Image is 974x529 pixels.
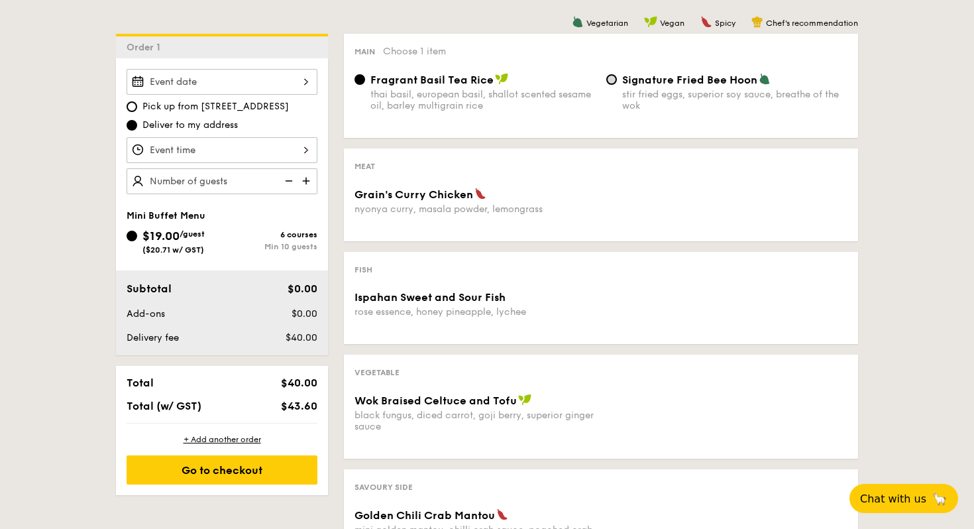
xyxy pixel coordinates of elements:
[142,229,180,243] span: $19.00
[644,16,657,28] img: icon-vegan.f8ff3823.svg
[127,120,137,131] input: Deliver to my address
[383,46,446,57] span: Choose 1 item
[127,231,137,241] input: $19.00/guest($20.71 w/ GST)6 coursesMin 10 guests
[759,73,771,85] img: icon-vegetarian.fe4039eb.svg
[660,19,684,28] span: Vegan
[354,265,372,274] span: Fish
[354,306,596,318] div: rose essence, honey pineapple, lychee
[222,230,317,239] div: 6 courses
[766,19,858,28] span: Chef's recommendation
[354,483,413,492] span: Savoury Side
[354,509,495,522] span: Golden Chili Crab Mantou
[354,47,375,56] span: Main
[606,74,617,85] input: Signature Fried Bee Hoonstir fried eggs, superior soy sauce, breathe of the wok
[518,394,531,406] img: icon-vegan.f8ff3823.svg
[370,89,596,111] div: thai basil, european basil, shallot scented sesame oil, barley multigrain rice
[932,491,947,506] span: 🦙
[622,74,757,86] span: Signature Fried Bee Hoon
[142,119,238,132] span: Deliver to my address
[495,73,508,85] img: icon-vegan.f8ff3823.svg
[751,16,763,28] img: icon-chef-hat.a58ddaea.svg
[354,291,506,304] span: Ispahan Sweet and Sour Fish
[370,74,494,86] span: Fragrant Basil Tea Rice
[354,162,375,171] span: Meat
[292,308,317,320] span: $0.00
[354,188,473,201] span: Grain's Curry Chicken
[354,204,596,215] div: nyonya curry, masala powder, lemongrass
[127,168,317,194] input: Number of guests
[572,16,584,28] img: icon-vegetarian.fe4039eb.svg
[586,19,628,28] span: Vegetarian
[860,493,926,505] span: Chat with us
[127,400,201,412] span: Total (w/ GST)
[354,410,596,432] div: black fungus, diced carrot, goji berry, superior ginger sauce
[127,282,172,295] span: Subtotal
[354,368,400,377] span: Vegetable
[180,229,205,239] span: /guest
[715,19,735,28] span: Spicy
[298,168,317,194] img: icon-add.58712e84.svg
[849,484,958,513] button: Chat with us🦙
[127,332,179,343] span: Delivery fee
[127,101,137,112] input: Pick up from [STREET_ADDRESS]
[127,434,317,445] div: + Add another order
[354,394,517,407] span: Wok Braised Celtuce and Tofu
[474,188,486,200] img: icon-spicy.37a8142b.svg
[286,332,317,343] span: $40.00
[127,210,205,221] span: Mini Buffet Menu
[281,400,317,412] span: $43.60
[288,282,317,295] span: $0.00
[127,377,154,389] span: Total
[142,245,204,255] span: ($20.71 w/ GST)
[354,74,365,85] input: Fragrant Basil Tea Ricethai basil, european basil, shallot scented sesame oil, barley multigrain ...
[127,455,317,485] div: Go to checkout
[127,42,166,53] span: Order 1
[142,100,289,113] span: Pick up from [STREET_ADDRESS]
[127,69,317,95] input: Event date
[281,377,317,389] span: $40.00
[222,242,317,251] div: Min 10 guests
[622,89,847,111] div: stir fried eggs, superior soy sauce, breathe of the wok
[127,308,165,320] span: Add-ons
[700,16,712,28] img: icon-spicy.37a8142b.svg
[496,508,508,520] img: icon-spicy.37a8142b.svg
[127,137,317,163] input: Event time
[278,168,298,194] img: icon-reduce.1d2dbef1.svg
